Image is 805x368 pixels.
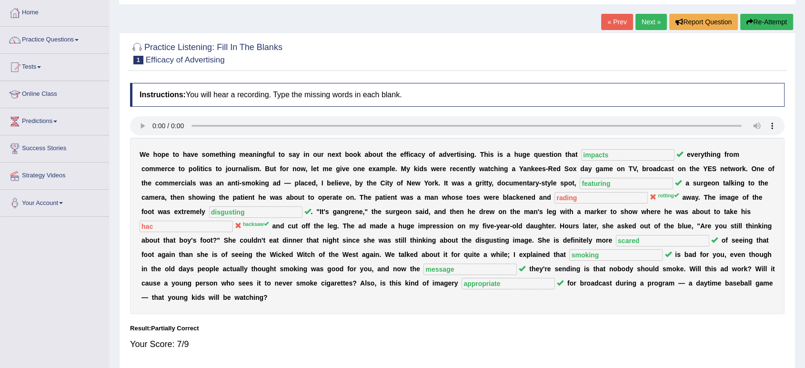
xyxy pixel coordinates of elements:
[179,179,181,187] b: r
[443,151,447,158] b: d
[157,151,161,158] b: o
[181,165,185,173] b: o
[523,165,527,173] b: a
[450,165,452,173] b: r
[499,151,503,158] b: s
[401,165,406,173] b: M
[456,165,460,173] b: c
[534,165,538,173] b: e
[194,151,198,158] b: e
[601,14,633,30] a: « Prev
[202,165,204,173] b: i
[0,190,109,214] a: Your Account
[518,151,523,158] b: u
[220,179,224,187] b: n
[169,179,175,187] b: m
[507,151,511,158] b: a
[706,151,711,158] b: h
[311,165,313,173] b: l
[423,165,427,173] b: s
[215,151,219,158] b: e
[376,165,380,173] b: a
[270,165,274,173] b: u
[279,151,281,158] b: t
[768,165,772,173] b: o
[395,165,397,173] b: .
[447,151,451,158] b: v
[146,151,150,158] b: e
[0,163,109,186] a: Strategy Videos
[646,165,648,173] b: r
[181,179,185,187] b: c
[149,165,155,173] b: m
[429,151,433,158] b: o
[267,151,269,158] b: f
[273,151,275,158] b: l
[609,165,613,173] b: e
[140,151,146,158] b: W
[192,165,197,173] b: o
[183,151,187,158] b: h
[656,165,661,173] b: d
[522,151,526,158] b: g
[208,165,212,173] b: s
[165,165,167,173] b: r
[504,165,508,173] b: g
[726,151,729,158] b: r
[179,165,181,173] b: t
[565,151,568,158] b: t
[474,151,476,158] b: .
[672,165,674,173] b: t
[321,151,323,158] b: r
[216,179,220,187] b: a
[557,151,562,158] b: n
[153,151,158,158] b: h
[257,151,259,158] b: i
[155,165,161,173] b: m
[633,165,636,173] b: V
[527,165,531,173] b: n
[450,151,454,158] b: e
[246,165,248,173] b: l
[250,165,253,173] b: s
[133,56,143,64] span: 1
[653,165,656,173] b: a
[340,165,342,173] b: i
[202,151,206,158] b: s
[531,165,535,173] b: k
[282,165,286,173] b: o
[329,165,332,173] b: e
[249,151,252,158] b: a
[148,179,151,187] b: e
[192,179,196,187] b: s
[704,151,707,158] b: t
[353,165,357,173] b: o
[218,165,222,173] b: o
[361,165,365,173] b: e
[227,151,231,158] b: n
[144,179,148,187] b: h
[274,165,276,173] b: t
[165,151,169,158] b: e
[159,179,163,187] b: o
[636,165,638,173] b: ,
[225,151,227,158] b: i
[468,165,470,173] b: t
[289,151,292,158] b: s
[269,151,273,158] b: u
[687,151,691,158] b: e
[130,83,785,107] h4: You will hear a recording. Type the missing words in each blank.
[479,165,484,173] b: w
[617,165,621,173] b: o
[231,165,236,173] b: u
[141,179,144,187] b: t
[603,165,609,173] b: m
[210,151,215,158] b: m
[187,151,191,158] b: a
[175,151,179,158] b: o
[239,151,245,158] b: m
[197,165,199,173] b: l
[600,165,604,173] b: a
[422,151,425,158] b: y
[345,165,349,173] b: e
